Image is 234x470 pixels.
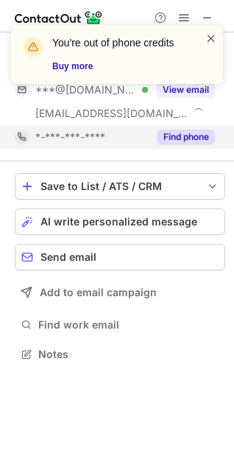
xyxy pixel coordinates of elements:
button: Send email [15,244,225,270]
header: You're out of phone credits [52,35,188,50]
span: Find work email [38,318,219,332]
span: [EMAIL_ADDRESS][DOMAIN_NAME] [35,107,188,120]
button: Reveal Button [157,130,215,144]
button: AI write personalized message [15,208,225,235]
button: Add to email campaign [15,279,225,306]
button: Find work email [15,315,225,335]
span: Add to email campaign [40,287,157,298]
span: Send email [40,251,96,263]
span: Notes [38,348,219,361]
button: save-profile-one-click [15,173,225,200]
img: warning [21,35,45,59]
span: AI write personalized message [40,216,197,228]
div: Save to List / ATS / CRM [40,180,199,192]
button: Notes [15,344,225,365]
a: Buy more [52,59,188,74]
img: ContactOut v5.3.10 [15,9,103,27]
